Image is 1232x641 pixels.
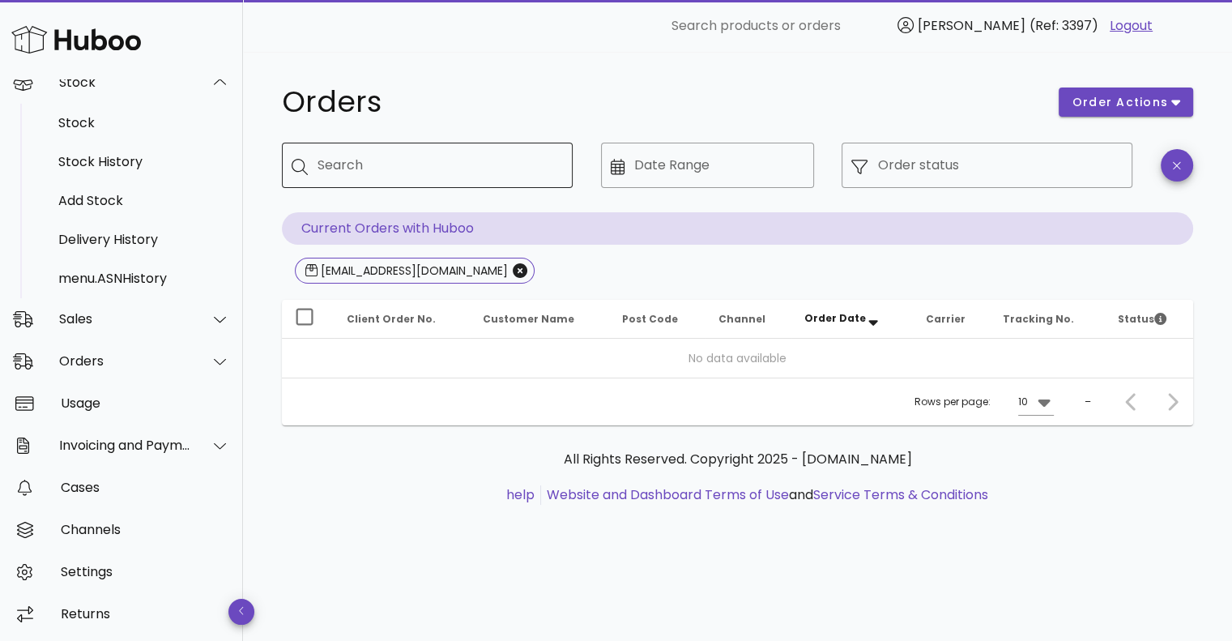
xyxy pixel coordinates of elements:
div: menu.ASNHistory [58,271,230,286]
td: No data available [282,339,1193,378]
h1: Orders [282,88,1039,117]
th: Tracking No. [990,300,1105,339]
th: Channel [706,300,791,339]
th: Client Order No. [334,300,470,339]
div: Sales [59,311,191,327]
div: Stock History [58,154,230,169]
th: Post Code [608,300,705,339]
div: Cases [61,480,230,495]
div: [EMAIL_ADDRESS][DOMAIN_NAME] [318,263,508,279]
p: Current Orders with Huboo [282,212,1193,245]
a: Logout [1110,16,1153,36]
button: order actions [1059,88,1193,117]
div: Stock [59,75,191,90]
span: order actions [1072,94,1169,111]
span: Post Code [621,312,677,326]
li: and [541,485,988,505]
span: Channel [718,312,765,326]
div: Delivery History [58,232,230,247]
th: Carrier [912,300,990,339]
span: Tracking No. [1003,312,1074,326]
div: Add Stock [58,193,230,208]
div: Rows per page: [914,378,1054,425]
span: Carrier [925,312,965,326]
div: Channels [61,522,230,537]
span: Customer Name [483,312,574,326]
button: Close [513,263,527,278]
span: Client Order No. [347,312,436,326]
span: [PERSON_NAME] [918,16,1025,35]
span: Status [1118,312,1166,326]
div: Usage [61,395,230,411]
div: Returns [61,606,230,622]
div: 10Rows per page: [1018,389,1054,415]
a: help [506,485,535,504]
img: Huboo Logo [11,22,141,57]
div: Stock [58,115,230,130]
th: Status [1105,300,1193,339]
th: Customer Name [470,300,609,339]
div: – [1085,395,1091,409]
span: Order Date [804,311,866,325]
span: (Ref: 3397) [1030,16,1098,35]
div: Settings [61,564,230,579]
div: Orders [59,353,191,369]
div: 10 [1018,395,1028,409]
div: Invoicing and Payments [59,438,191,453]
a: Service Terms & Conditions [813,485,988,504]
th: Order Date: Sorted descending. Activate to remove sorting. [791,300,912,339]
a: Website and Dashboard Terms of Use [547,485,789,504]
p: All Rights Reserved. Copyright 2025 - [DOMAIN_NAME] [295,450,1180,469]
